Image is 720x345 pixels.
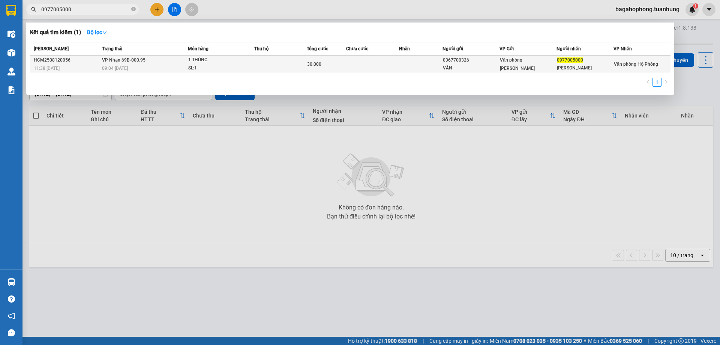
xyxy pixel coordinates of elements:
[500,57,535,71] span: Văn phòng [PERSON_NAME]
[307,62,321,67] span: 30.000
[188,64,244,72] div: SL: 1
[646,80,650,84] span: left
[34,56,100,64] div: HCM2508120056
[556,46,581,51] span: Người nhận
[102,66,128,71] span: 09:04 [DATE]
[102,30,107,35] span: down
[643,78,652,87] button: left
[131,7,136,11] span: close-circle
[443,64,499,72] div: VÂN
[102,46,122,51] span: Trạng thái
[499,46,514,51] span: VP Gửi
[131,6,136,13] span: close-circle
[442,46,463,51] span: Người gửi
[346,46,368,51] span: Chưa cước
[7,49,15,57] img: warehouse-icon
[7,30,15,38] img: warehouse-icon
[443,56,499,64] div: 0367700326
[7,68,15,75] img: warehouse-icon
[643,78,652,87] li: Previous Page
[8,329,15,336] span: message
[652,78,661,87] li: 1
[557,64,613,72] div: [PERSON_NAME]
[307,46,328,51] span: Tổng cước
[557,57,583,63] span: 0977005000
[8,295,15,303] span: question-circle
[661,78,670,87] button: right
[7,278,15,286] img: warehouse-icon
[614,62,658,67] span: Văn phòng Hộ Phòng
[81,26,113,38] button: Bộ lọcdown
[188,56,244,64] div: 1 THÙNG
[31,7,36,12] span: search
[7,86,15,94] img: solution-icon
[188,46,208,51] span: Món hàng
[87,29,107,35] strong: Bộ lọc
[8,312,15,319] span: notification
[613,46,632,51] span: VP Nhận
[34,46,69,51] span: [PERSON_NAME]
[34,66,60,71] span: 11:38 [DATE]
[30,29,81,36] h3: Kết quả tìm kiếm ( 1 )
[399,46,410,51] span: Nhãn
[653,78,661,86] a: 1
[41,5,130,14] input: Tìm tên, số ĐT hoặc mã đơn
[6,5,16,16] img: logo-vxr
[664,80,668,84] span: right
[102,57,145,63] span: VP Nhận 69B-000.95
[661,78,670,87] li: Next Page
[254,46,268,51] span: Thu hộ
